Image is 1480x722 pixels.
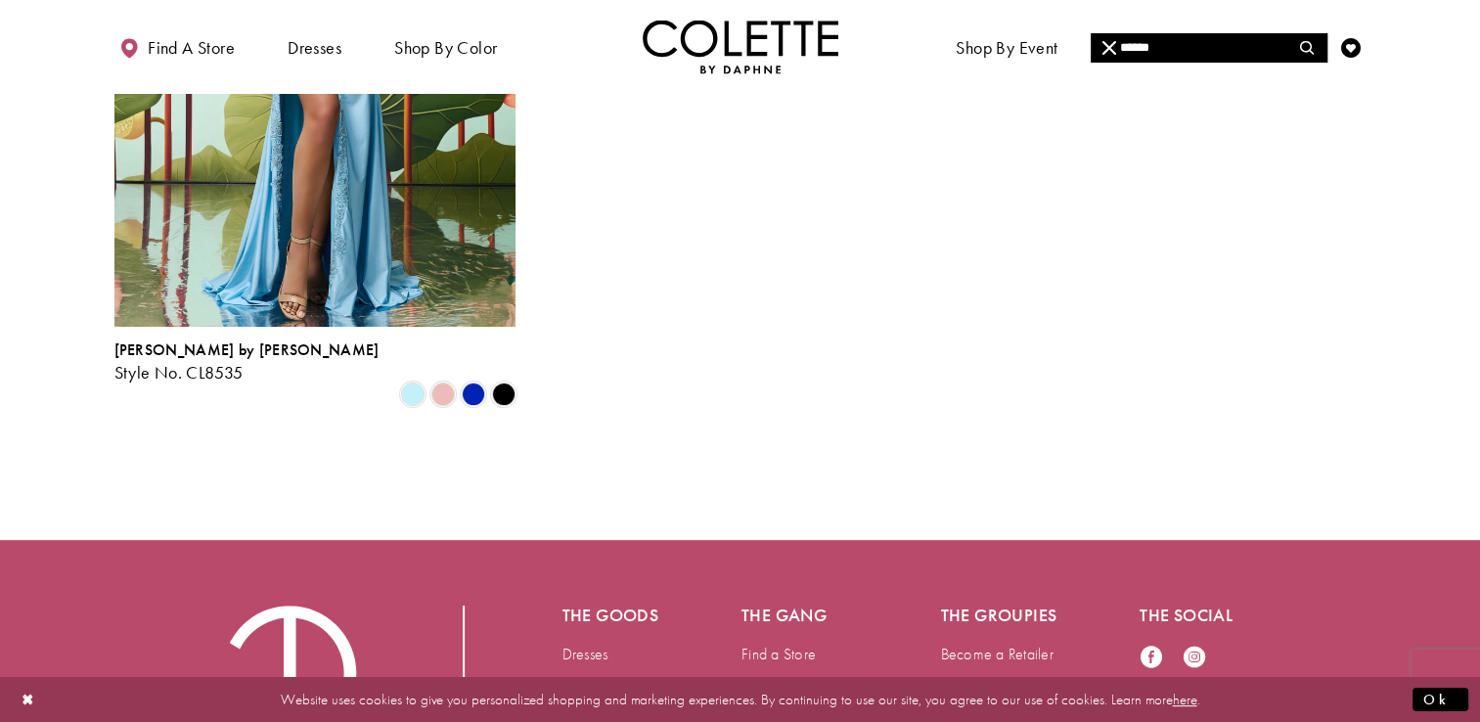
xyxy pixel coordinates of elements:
[492,383,516,406] i: Black
[1173,689,1197,708] a: here
[1140,606,1261,625] h5: The social
[431,383,455,406] i: Rose Gold
[741,644,816,664] a: Find a Store
[741,606,863,625] h5: The gang
[114,20,240,73] a: Find a store
[462,383,485,406] i: Royal Blue
[148,38,235,58] span: Find a store
[562,673,607,694] a: Wishlist
[394,38,497,58] span: Shop by color
[283,20,346,73] span: Dresses
[12,682,45,716] button: Close Dialog
[114,339,380,360] span: [PERSON_NAME] by [PERSON_NAME]
[401,383,425,406] i: Light Blue
[1091,33,1326,63] input: Search
[1336,20,1366,73] a: Check Wishlist
[1288,33,1326,63] button: Submit Search
[951,20,1062,73] span: Shop By Event
[562,644,608,664] a: Dresses
[1091,33,1327,63] div: Search form
[1106,20,1251,73] a: Meet the designer
[288,38,341,58] span: Dresses
[956,38,1057,58] span: Shop By Event
[741,673,818,694] a: Trunk Shows
[1293,20,1323,73] a: Toggle search
[114,341,380,383] div: Colette by Daphne Style No. CL8535
[389,20,502,73] span: Shop by color
[941,606,1062,625] h5: The groupies
[1091,33,1129,63] button: Close Search
[1140,645,1163,671] a: Visit our Facebook - Opens in new tab
[643,20,838,73] a: Visit Home Page
[141,686,1339,712] p: Website uses cookies to give you personalized shopping and marketing experiences. By continuing t...
[941,644,1054,664] a: Become a Retailer
[562,606,664,625] h5: The goods
[114,361,244,384] span: Style No. CL8535
[1413,687,1468,711] button: Submit Dialog
[1183,645,1206,671] a: Visit our Instagram - Opens in new tab
[941,673,1025,694] a: Retailer Portal
[643,20,838,73] img: Colette by Daphne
